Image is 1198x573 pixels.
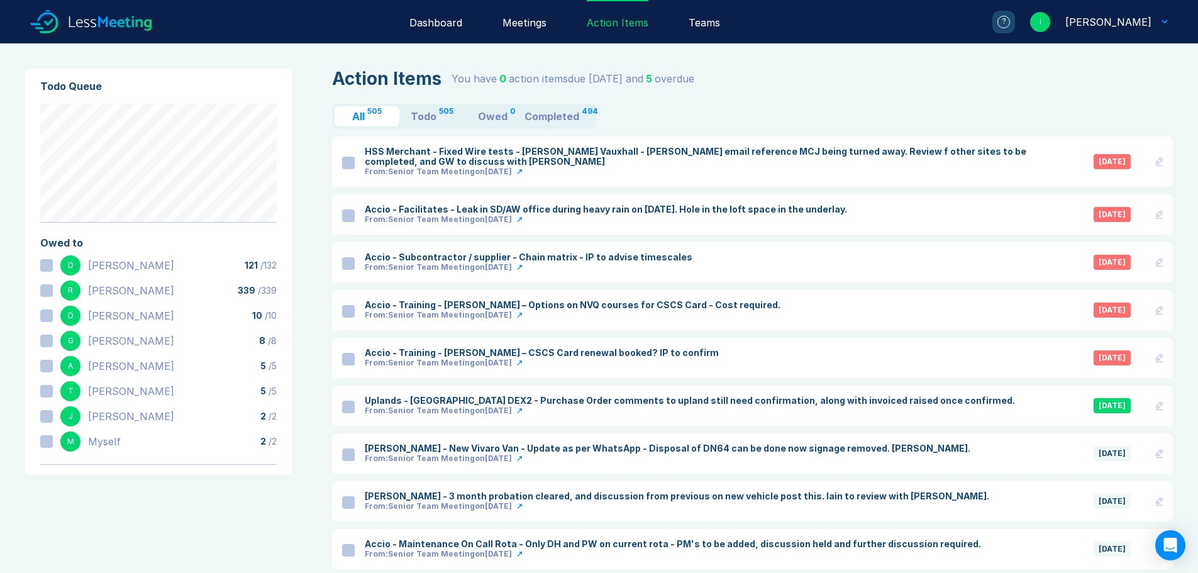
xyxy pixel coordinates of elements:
div: 505 [367,106,382,121]
div: Danny Sisson [88,258,174,273]
div: 2025-08-05T00:00:00+00:00 [1094,207,1131,222]
div: M [60,431,80,452]
div: Anna Sibthorp [88,359,174,374]
div: 0 [510,106,516,121]
div: D [60,255,80,275]
div: Open Intercom Messenger [1155,530,1185,560]
div: Todo Queue [40,79,277,94]
span: 339 [238,285,255,296]
div: 2025-08-05T00:00:00+00:00 [1094,154,1131,169]
div: 2025-08-12T00:00:00+00:00 [1094,303,1131,318]
div: 2025-09-08T00:00:00+00:00 [1094,446,1131,461]
span: 5 [260,360,266,371]
div: J [60,406,80,426]
span: 121 [245,260,258,270]
div: A [60,356,80,376]
div: Accio - Training - [PERSON_NAME] – CSCS Card renewal booked? IP to confirm [365,348,719,358]
div: T [60,381,80,401]
div: HSS Merchant - Fixed Wire tests - [PERSON_NAME] Vauxhall - [PERSON_NAME] email reference MCJ bein... [365,147,1068,167]
span: 2 [260,411,266,421]
div: G [60,331,80,351]
div: Action Items [332,69,441,89]
div: 2025-09-05T00:00:00+00:00 [1094,398,1131,413]
span: 8 [259,335,265,346]
a: From:Senior Team Meetingon[DATE] [365,501,989,511]
div: 2025-09-09T00:00:00+00:00 [1094,542,1131,557]
span: 0 [499,72,506,85]
a: From:Senior Team Meetingon[DATE] [365,214,847,225]
div: Accio - Training - [PERSON_NAME] – Options on NVQ courses for CSCS Card - Cost required. [365,300,780,310]
div: Iain Parnell [1065,14,1151,30]
div: / 8 [259,336,277,346]
div: R [60,281,80,301]
div: 2025-08-12T00:00:00+00:00 [1094,255,1131,270]
div: Owed to [40,235,277,250]
span: 10 [252,310,262,321]
div: / 132 [245,260,277,270]
div: / 5 [260,361,277,371]
div: Completed [524,111,579,121]
div: 494 [582,106,598,121]
a: From:Senior Team Meetingon[DATE] [365,453,970,464]
div: D [60,306,80,326]
div: [PERSON_NAME] - 3 month probation cleared, and discussion from previous on new vehicle post this.... [365,491,989,501]
div: / 10 [252,311,277,321]
div: You have action item s due [DATE] and overdue [452,71,694,86]
div: Accio - Subcontractor / supplier - Chain matrix - IP to advise timescales [365,252,692,262]
div: David Hayter [88,308,174,323]
a: From:Senior Team Meetingon[DATE] [365,549,981,559]
div: Richard Rust [88,283,174,298]
span: 5 [646,72,652,85]
div: 505 [439,106,453,121]
div: Accio - Facilitates - Leak in SD/AW office during heavy rain on [DATE]. Hole in the loft space in... [365,204,847,214]
div: Jim Cox [88,409,174,424]
span: 5 [260,386,266,396]
div: Trevor White [88,384,174,399]
a: From:Senior Team Meetingon[DATE] [365,310,780,320]
div: / 2 [260,411,277,421]
div: 2025-08-12T00:00:00+00:00 [1094,350,1131,365]
div: Myself [88,434,121,449]
div: Accio - Maintenance On Call Rota - Only DH and PW on current rota - PM's to be added, discussion ... [365,539,981,549]
div: [PERSON_NAME] - New Vivaro Van - Update as per WhatsApp - Disposal of DN64 can be done now signag... [365,443,970,453]
span: 2 [260,436,266,447]
div: / 2 [260,437,277,447]
div: I [1030,12,1050,32]
div: Todo [411,111,436,121]
a: From:Senior Team Meetingon[DATE] [365,358,719,368]
a: From:Senior Team Meetingon[DATE] [365,167,1068,177]
a: From:Senior Team Meetingon[DATE] [365,406,1015,416]
a: From:Senior Team Meetingon[DATE] [365,262,692,272]
a: ? [977,11,1015,33]
div: All [352,111,365,121]
div: Uplands - [GEOGRAPHIC_DATA] DEX2 - Purchase Order comments to upland still need confirmation, alo... [365,396,1015,406]
div: Gemma White [88,333,174,348]
div: ? [997,16,1010,28]
div: Owed [478,111,507,121]
div: 2025-09-09T00:00:00+01:00 [1094,494,1131,509]
div: / 5 [260,386,277,396]
div: / 339 [238,286,277,296]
